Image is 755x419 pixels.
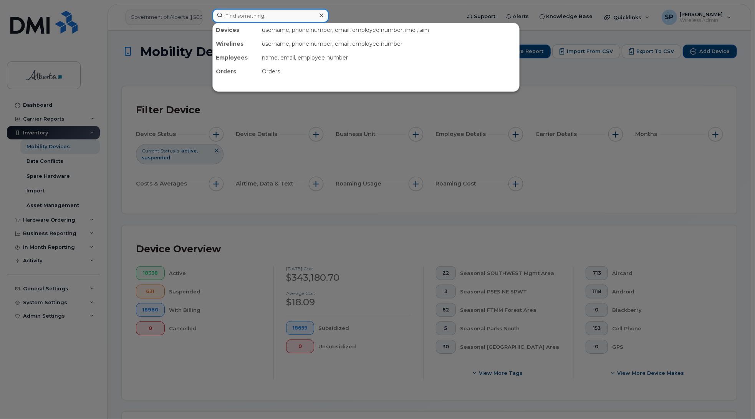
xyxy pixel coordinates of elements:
[259,51,519,65] div: name, email, employee number
[259,37,519,51] div: username, phone number, email, employee number
[213,65,259,78] div: Orders
[213,23,259,37] div: Devices
[259,65,519,78] div: Orders
[213,37,259,51] div: Wirelines
[259,23,519,37] div: username, phone number, email, employee number, imei, sim
[213,51,259,65] div: Employees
